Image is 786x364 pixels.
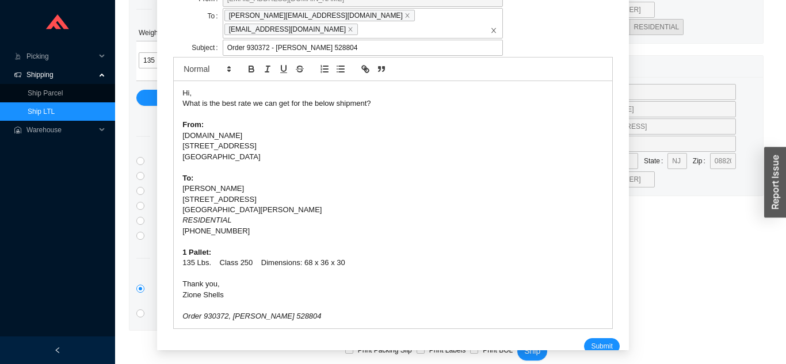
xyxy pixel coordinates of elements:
[26,47,96,66] span: Picking
[182,226,604,236] div: [PHONE_NUMBER]
[182,312,321,320] em: Order 930372, [PERSON_NAME] 528804
[136,90,487,106] button: Add Pallet
[208,8,223,24] label: To
[584,338,619,354] button: Submit
[478,344,517,356] span: Print BOL
[182,216,231,224] em: RESIDENTIAL
[490,27,497,34] span: close
[224,10,415,21] span: [PERSON_NAME][EMAIL_ADDRESS][DOMAIN_NAME]
[353,344,417,356] span: Print Packing Slip
[360,23,368,36] input: [PERSON_NAME][EMAIL_ADDRESS][DOMAIN_NAME]close[EMAIL_ADDRESS][DOMAIN_NAME]closeclose
[150,251,220,265] span: Other Services
[182,279,604,289] div: Thank you,
[182,120,204,129] strong: From:
[517,342,547,361] button: Ship
[182,152,604,162] div: [GEOGRAPHIC_DATA]
[425,344,470,356] span: Print Labels
[591,340,612,352] span: Submit
[405,13,410,18] span: close
[182,194,604,205] div: [STREET_ADDRESS]
[182,248,211,256] strong: 1 Pallet:
[136,25,205,41] th: Weight
[182,205,604,215] div: [GEOGRAPHIC_DATA][PERSON_NAME]
[26,66,96,84] span: Shipping
[182,141,604,151] div: [STREET_ADDRESS]
[182,88,604,98] div: Hi,
[524,344,540,358] span: Ship
[182,183,604,194] div: [PERSON_NAME]
[693,153,710,169] label: Zip
[182,258,604,268] div: 135 Lbs. Class 250 Dimensions: 68 x 36 x 30
[28,108,55,116] a: Ship LTL
[152,2,192,16] span: Pallets
[182,98,604,109] div: What is the best rate we can get for the below shipment?
[182,290,604,300] div: Zione Shells
[513,56,756,77] div: Return Address
[644,153,667,169] label: State
[150,129,220,143] span: Direct Services
[634,23,680,31] span: RESIDENTIAL
[26,121,96,139] span: Warehouse
[28,89,63,97] a: Ship Parcel
[182,174,193,182] strong: To:
[348,26,353,32] span: close
[182,131,604,141] div: [DOMAIN_NAME]
[192,40,222,56] label: Subject
[54,347,61,354] span: left
[224,24,358,35] span: [EMAIL_ADDRESS][DOMAIN_NAME]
